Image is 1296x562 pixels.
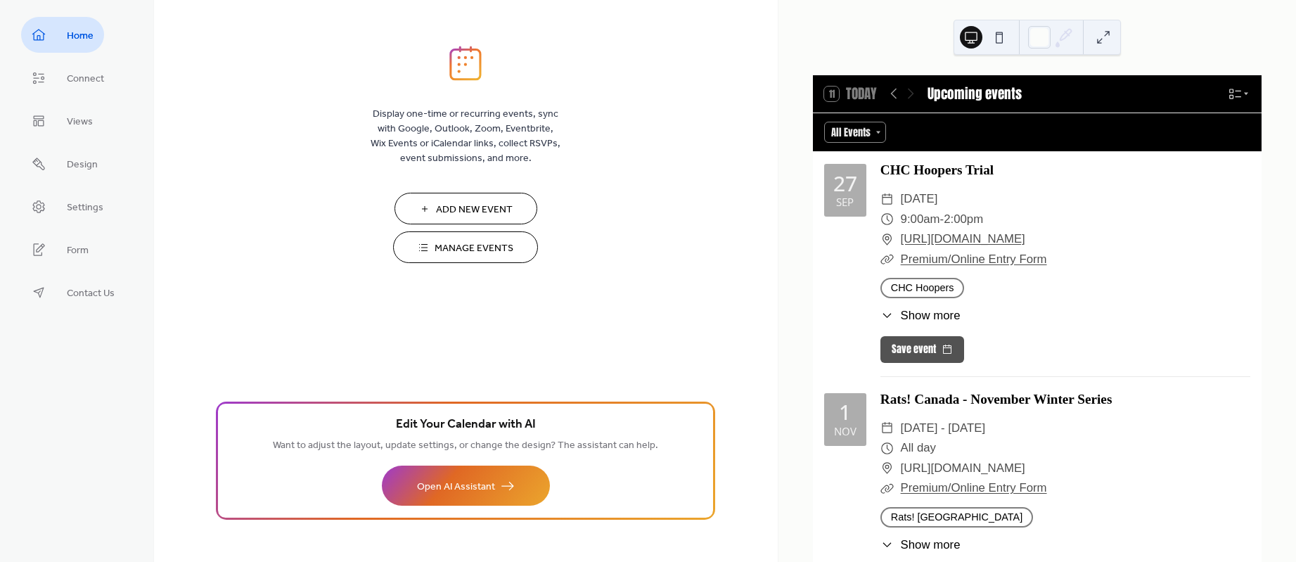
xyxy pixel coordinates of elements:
[880,189,894,210] div: ​
[901,189,938,210] span: [DATE]
[901,419,986,439] span: [DATE] - [DATE]
[371,107,560,166] span: Display one-time or recurring events, sync with Google, Outlook, Zoom, Eventbrite, Wix Events or ...
[880,419,894,439] div: ​
[839,402,851,423] div: 1
[880,336,964,363] button: Save event
[880,307,894,324] div: ​
[67,200,103,215] span: Settings
[880,536,961,554] button: ​Show more
[880,536,894,554] div: ​
[880,162,994,177] a: CHC Hoopers Trial
[21,60,115,96] a: Connect
[382,466,550,506] button: Open AI Assistant
[901,253,1047,266] a: Premium/Online Entry Form
[833,173,857,194] div: 27
[834,426,856,437] div: Nov
[901,459,1025,479] span: [URL][DOMAIN_NAME]
[21,189,114,224] a: Settings
[880,307,961,324] button: ​Show more
[901,536,961,554] span: Show more
[880,210,894,230] div: ​
[880,438,894,459] div: ​
[901,307,961,324] span: Show more
[901,229,1025,250] a: [URL][DOMAIN_NAME]
[880,250,894,270] div: ​
[21,17,104,53] a: Home
[901,438,936,459] span: All day
[394,193,537,224] button: Add New Event
[836,197,854,207] div: Sep
[880,478,894,499] div: ​
[940,210,944,230] span: -
[436,203,513,217] span: Add New Event
[880,392,1112,407] a: Rats! Canada - November Winter Series
[880,229,894,250] div: ​
[67,243,89,258] span: Form
[396,415,536,435] span: Edit Your Calendar with AI
[901,481,1047,494] a: Premium/Online Entry Form
[67,286,115,301] span: Contact Us
[21,103,103,139] a: Views
[417,480,495,494] span: Open AI Assistant
[449,46,482,81] img: logo_icon.svg
[67,158,98,172] span: Design
[67,29,94,44] span: Home
[901,210,940,230] span: 9:00am
[67,115,93,129] span: Views
[21,231,99,267] a: Form
[944,210,983,230] span: 2:00pm
[67,72,104,87] span: Connect
[393,231,538,263] button: Manage Events
[21,274,125,310] a: Contact Us
[435,241,513,256] span: Manage Events
[928,84,1022,104] div: Upcoming events
[21,146,108,181] a: Design
[880,459,894,479] div: ​
[273,436,658,455] span: Want to adjust the layout, update settings, or change the design? The assistant can help.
